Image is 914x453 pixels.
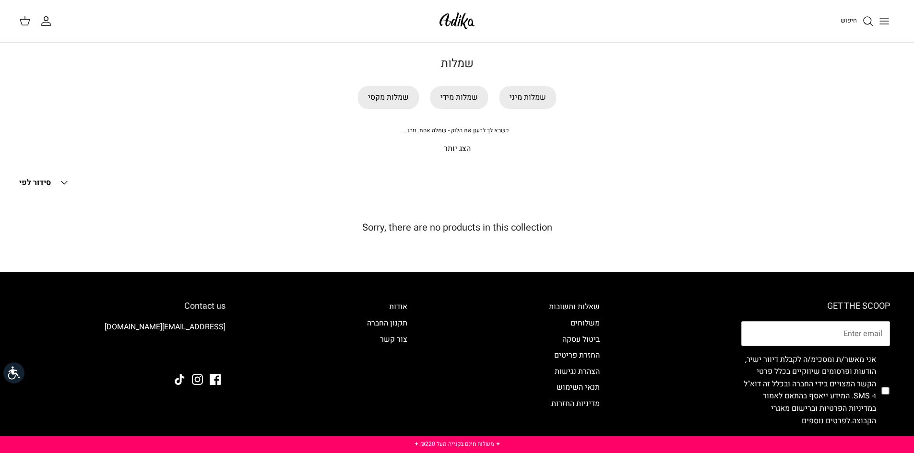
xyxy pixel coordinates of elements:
h1: שמלות [121,57,793,71]
img: Adika IL [437,10,477,32]
a: Tiktok [174,374,185,385]
img: Adika IL [199,348,226,360]
a: שמלות מיני [499,86,556,109]
input: Email [741,321,890,346]
span: חיפוש [841,16,857,25]
a: שמלות מידי [430,86,488,109]
h6: Contact us [24,301,226,312]
span: כשבא לך לרענן את הלוק - שמלה אחת. וזהו. [402,126,509,135]
h6: GET THE SCOOP [741,301,890,312]
a: חיפוש [841,15,874,27]
a: Instagram [192,374,203,385]
p: הצג יותר [121,143,793,155]
span: סידור לפי [19,177,51,188]
a: Facebook [210,374,221,385]
a: תקנון החברה [367,317,407,329]
a: החשבון שלי [40,15,56,27]
a: תנאי השימוש [557,382,600,393]
a: צור קשר [380,334,407,345]
button: Toggle menu [874,11,895,32]
a: שמלות מקסי [358,86,419,109]
a: ✦ משלוח חינם בקנייה מעל ₪220 ✦ [414,440,500,448]
a: שאלות ותשובות [549,301,600,313]
button: סידור לפי [19,172,70,193]
a: אודות [389,301,407,313]
a: משלוחים [570,317,600,329]
label: אני מאשר/ת ומסכימ/ה לקבלת דיוור ישיר, הודעות ופרסומים שיווקיים בכלל פרטי הקשר המצויים בידי החברה ... [741,354,876,428]
a: החזרת פריטים [554,349,600,361]
a: [EMAIL_ADDRESS][DOMAIN_NAME] [105,321,226,333]
h5: Sorry, there are no products in this collection [19,222,895,233]
a: מדיניות החזרות [551,398,600,409]
a: ביטול עסקה [562,334,600,345]
a: לפרטים נוספים [802,415,850,427]
a: הצהרת נגישות [555,366,600,377]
